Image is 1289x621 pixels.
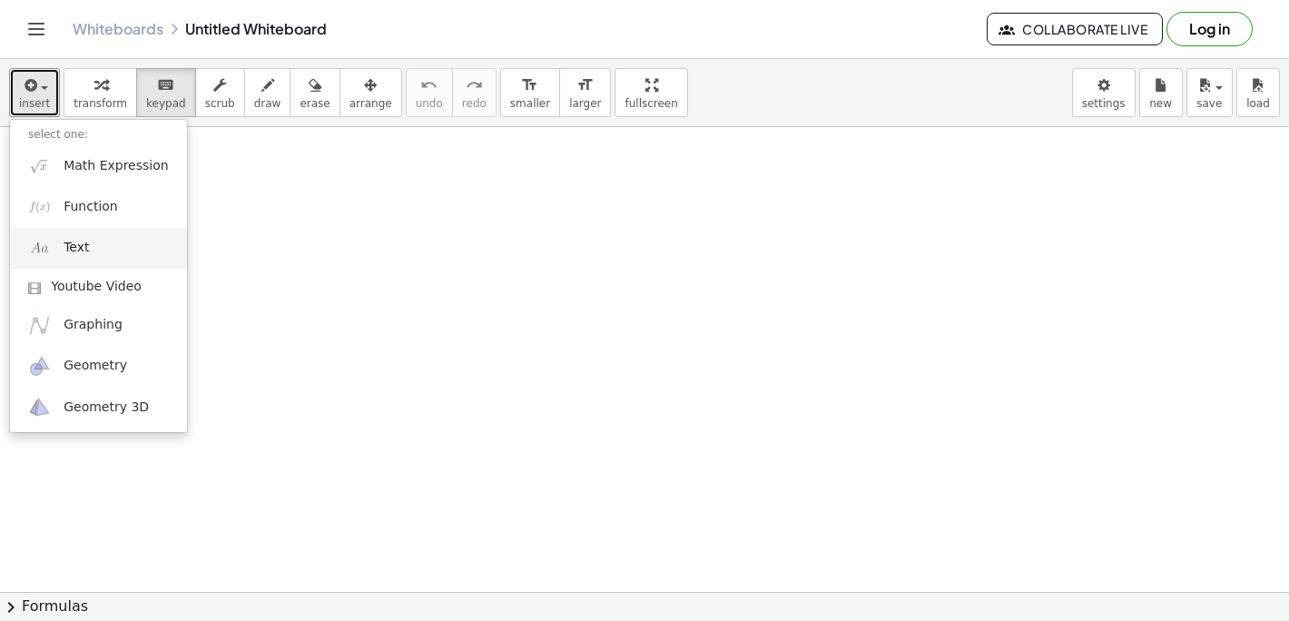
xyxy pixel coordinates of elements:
[452,68,497,117] button: redoredo
[64,316,123,334] span: Graphing
[406,68,453,117] button: undoundo
[510,97,550,110] span: smaller
[10,305,187,346] a: Graphing
[64,198,118,216] span: Function
[420,74,438,96] i: undo
[10,124,187,145] li: select one:
[28,237,51,260] img: Aa.png
[9,68,60,117] button: insert
[64,239,89,257] span: Text
[254,97,281,110] span: draw
[339,68,402,117] button: arrange
[290,68,339,117] button: erase
[1236,68,1280,117] button: load
[244,68,291,117] button: draw
[1166,12,1253,46] button: Log in
[349,97,392,110] span: arrange
[28,314,51,337] img: ggb-graphing.svg
[10,145,187,186] a: Math Expression
[576,74,594,96] i: format_size
[28,396,51,419] img: ggb-3d.svg
[51,278,142,296] span: Youtube Video
[28,154,51,177] img: sqrt_x.png
[500,68,560,117] button: format_sizesmaller
[157,74,174,96] i: keyboard
[10,186,187,227] a: Function
[64,399,149,417] span: Geometry 3D
[569,97,601,110] span: larger
[1072,68,1136,117] button: settings
[74,97,127,110] span: transform
[28,195,51,218] img: f_x.png
[19,97,50,110] span: insert
[462,97,487,110] span: redo
[1246,97,1270,110] span: load
[10,346,187,387] a: Geometry
[1002,21,1147,37] span: Collaborate Live
[10,269,187,305] a: Youtube Video
[28,355,51,378] img: ggb-geometry.svg
[300,97,330,110] span: erase
[10,387,187,428] a: Geometry 3D
[615,68,687,117] button: fullscreen
[521,74,538,96] i: format_size
[22,15,51,44] button: Toggle navigation
[1186,68,1233,117] button: save
[64,68,137,117] button: transform
[1196,97,1222,110] span: save
[466,74,483,96] i: redo
[987,13,1163,45] button: Collaborate Live
[64,157,168,175] span: Math Expression
[136,68,196,117] button: keyboardkeypad
[73,20,163,38] a: Whiteboards
[10,228,187,269] a: Text
[1139,68,1183,117] button: new
[146,97,186,110] span: keypad
[195,68,245,117] button: scrub
[416,97,443,110] span: undo
[1082,97,1126,110] span: settings
[559,68,611,117] button: format_sizelarger
[1149,97,1172,110] span: new
[625,97,677,110] span: fullscreen
[205,97,235,110] span: scrub
[64,357,127,375] span: Geometry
